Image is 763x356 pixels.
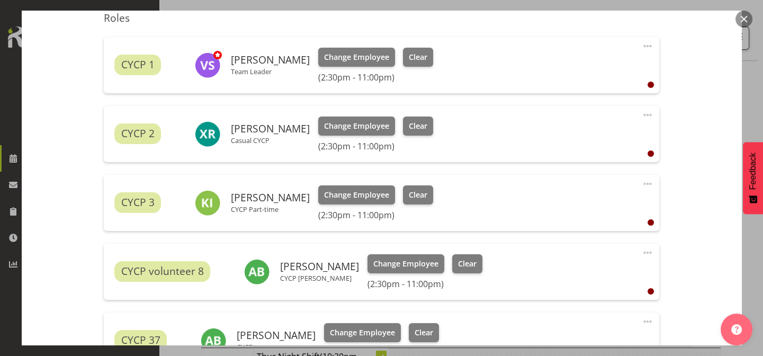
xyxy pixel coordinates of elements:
[318,72,433,83] h6: (2:30pm - 11:00pm)
[237,330,316,341] h6: [PERSON_NAME]
[648,150,654,157] div: User is clocked out
[458,258,477,270] span: Clear
[324,189,389,201] span: Change Employee
[403,48,433,67] button: Clear
[280,274,359,282] p: CYCP [PERSON_NAME]
[409,323,439,342] button: Clear
[409,120,427,132] span: Clear
[324,120,389,132] span: Change Employee
[318,185,395,204] button: Change Employee
[373,258,438,270] span: Change Employee
[324,51,389,63] span: Change Employee
[121,333,160,348] span: CYCP 37
[403,117,433,136] button: Clear
[648,219,654,226] div: User is clocked out
[731,324,742,335] img: help-xxl-2.png
[121,126,155,141] span: CYCP 2
[231,192,310,203] h6: [PERSON_NAME]
[121,57,155,73] span: CYCP 1
[748,153,758,190] span: Feedback
[403,185,433,204] button: Clear
[121,264,204,279] span: CYCP volunteer 8
[231,54,310,66] h6: [PERSON_NAME]
[280,261,359,272] h6: [PERSON_NAME]
[318,141,433,152] h6: (2:30pm - 11:00pm)
[244,259,270,284] img: amelie-brandt11629.jpg
[367,279,482,289] h6: (2:30pm - 11:00pm)
[201,328,226,353] img: ally-brown10484.jpg
[195,190,220,216] img: kate-inwood10942.jpg
[324,323,401,342] button: Change Employee
[415,327,433,339] span: Clear
[318,117,395,136] button: Change Employee
[409,189,427,201] span: Clear
[318,210,433,220] h6: (2:30pm - 11:00pm)
[318,48,395,67] button: Change Employee
[648,82,654,88] div: User is clocked out
[743,142,763,214] button: Feedback - Show survey
[195,52,220,78] img: victoria-spackman5507.jpg
[409,51,427,63] span: Clear
[452,254,482,273] button: Clear
[195,121,220,147] img: xaia-reddy11179.jpg
[231,67,310,76] p: Team Leader
[104,12,659,24] h5: Roles
[367,254,444,273] button: Change Employee
[330,327,395,339] span: Change Employee
[648,288,654,295] div: User is clocked out
[231,136,310,145] p: Casual CYCP
[231,205,310,213] p: CYCP Part-time
[237,343,316,351] p: CYCP
[121,195,155,210] span: CYCP 3
[231,123,310,135] h6: [PERSON_NAME]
